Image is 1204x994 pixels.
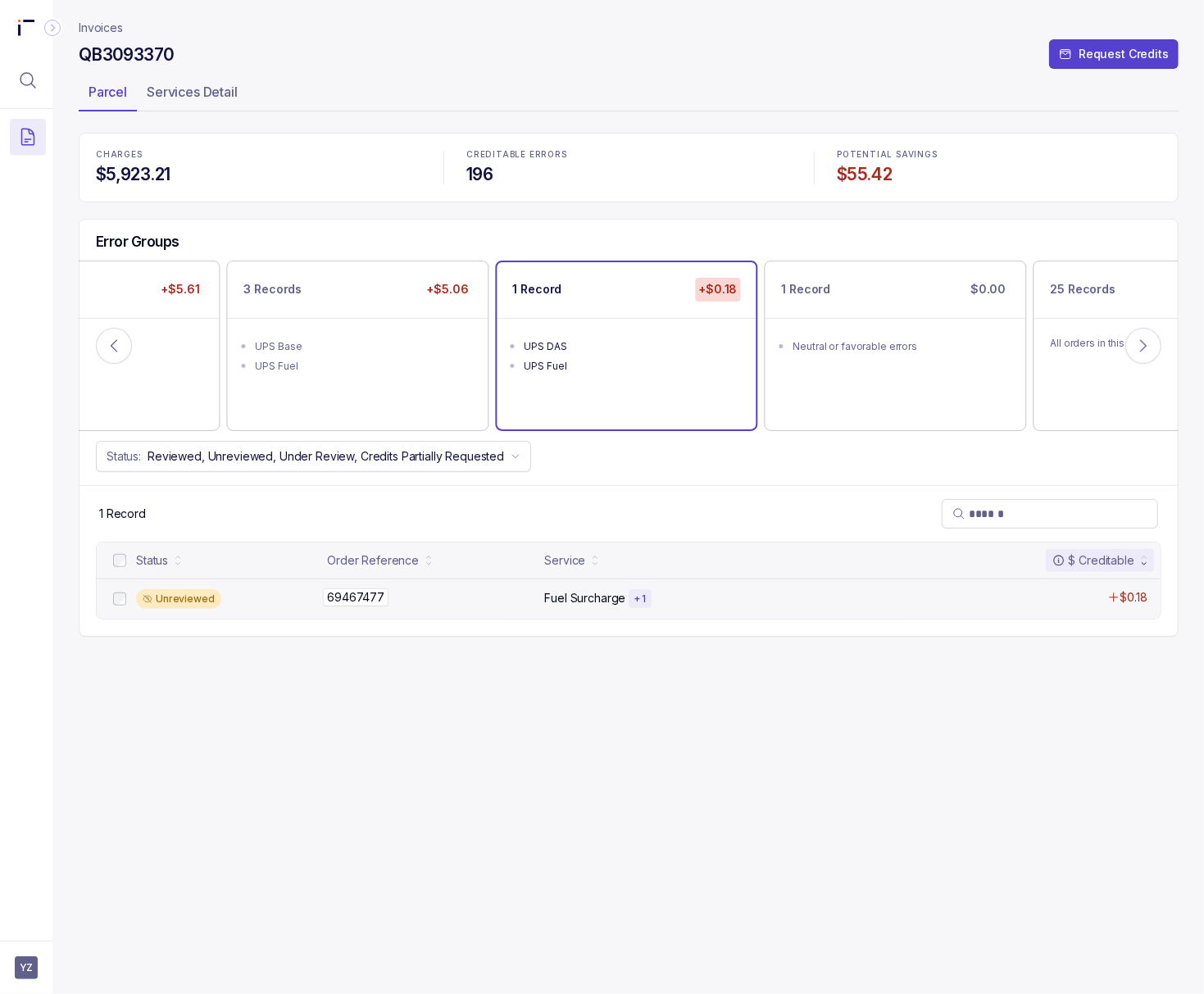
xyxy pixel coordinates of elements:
div: Remaining page entries [99,506,146,522]
div: Collapse Icon [43,18,62,38]
p: 1 Record [782,281,831,297]
p: + 1 [634,592,646,606]
div: $ Creditable [1052,552,1134,569]
p: Fuel Surcharge [544,590,625,606]
div: UPS Base [256,338,470,355]
nav: breadcrumb [79,20,123,36]
input: checkbox-checkbox [113,554,126,567]
div: Neutral or favorable errors [793,338,1008,355]
p: $0.18 [1120,589,1147,606]
a: Invoices [79,20,123,36]
button: Request Credits [1049,39,1179,69]
p: 1 Record [99,506,146,522]
div: Status [136,552,168,569]
h4: QB3093370 [79,43,174,66]
p: 69467477 [323,588,388,606]
p: 3 Records [244,281,302,297]
div: Unreviewed [136,589,221,609]
button: Menu Icon Button MagnifyingGlassIcon [10,62,46,98]
p: 25 Records [1051,281,1116,297]
p: POTENTIAL SAVINGS [837,150,1161,160]
p: +$5.06 [423,278,471,301]
p: Reviewed, Unreviewed, Under Review, Credits Partially Requested [148,448,504,465]
div: UPS Fuel [256,358,470,374]
div: Service [544,552,585,569]
li: Tab Parcel [79,79,137,111]
ul: Tab Group [79,79,1179,111]
p: $0.00 [967,278,1009,301]
p: CHARGES [96,150,420,160]
li: Tab Services Detail [137,79,248,111]
p: Status: [107,448,141,465]
p: CREDITABLE ERRORS [466,150,791,160]
p: +$5.61 [157,278,202,301]
div: UPS Fuel [525,358,739,374]
h4: $5,923.21 [96,163,420,186]
h4: 196 [466,163,791,186]
h5: Error Groups [96,233,179,251]
input: checkbox-checkbox [113,592,126,606]
p: 1 Record [513,281,562,297]
button: Status:Reviewed, Unreviewed, Under Review, Credits Partially Requested [96,441,531,472]
h4: $55.42 [837,163,1161,186]
p: Parcel [89,82,127,102]
p: +$0.18 [695,278,740,301]
div: Order Reference [327,552,419,569]
button: Menu Icon Button DocumentTextIcon [10,119,46,155]
p: Services Detail [147,82,238,102]
p: Request Credits [1079,46,1169,62]
div: UPS DAS [525,338,739,355]
button: User initials [15,956,38,979]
